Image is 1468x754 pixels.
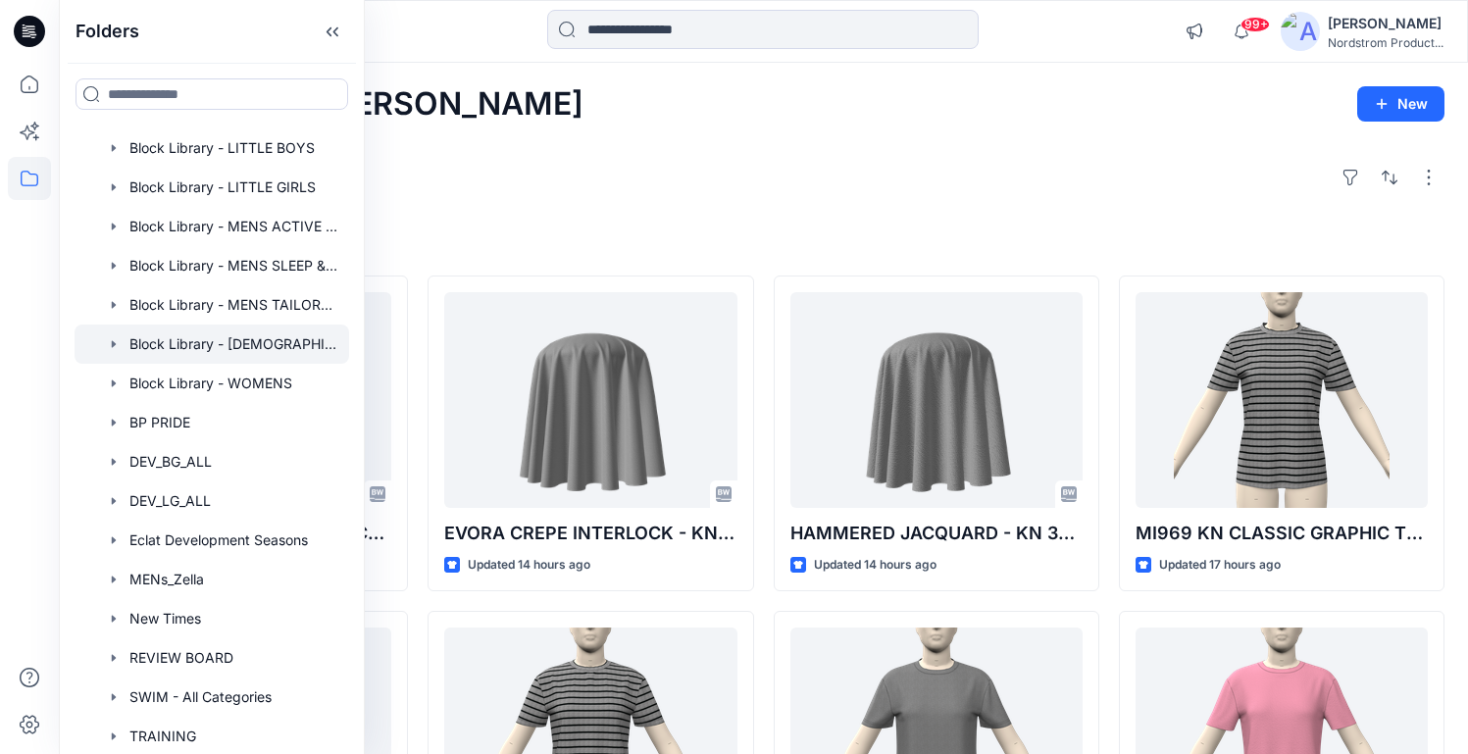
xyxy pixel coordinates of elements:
p: Updated 17 hours ago [1159,555,1281,576]
p: Updated 14 hours ago [468,555,590,576]
p: Updated 14 hours ago [814,555,936,576]
a: EVORA CREPE INTERLOCK - KN 30461- 95% Polyester 5% Spandex. 280g/m2 [444,292,736,508]
div: [PERSON_NAME] [1328,12,1443,35]
h4: Styles [82,232,1444,256]
img: avatar [1281,12,1320,51]
p: MI969 KN CLASSIC GRAPHIC TEE CS [1136,520,1428,547]
div: Nordstrom Product... [1328,35,1443,50]
p: HAMMERED JACQUARD - KN 30469 - 97% Polyester, 3% Spandex.277g/m2 [790,520,1083,547]
a: HAMMERED JACQUARD - KN 30469 - 97% Polyester, 3% Spandex.277g/m2 [790,292,1083,508]
span: 99+ [1240,17,1270,32]
a: MI969 KN CLASSIC GRAPHIC TEE CS [1136,292,1428,508]
p: EVORA CREPE INTERLOCK - KN 30461- 95% Polyester 5% Spandex. 280g/m2 [444,520,736,547]
button: New [1357,86,1444,122]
